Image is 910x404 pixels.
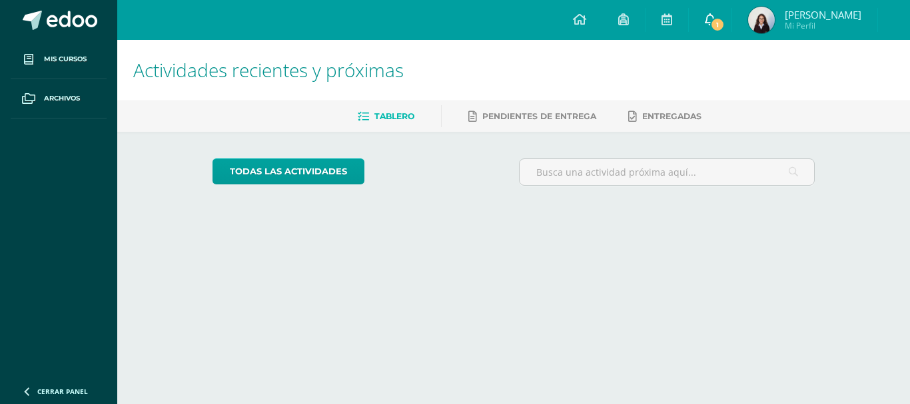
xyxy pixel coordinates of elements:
span: Cerrar panel [37,387,88,396]
span: Mi Perfil [785,20,861,31]
input: Busca una actividad próxima aquí... [520,159,815,185]
span: Entregadas [642,111,701,121]
span: Archivos [44,93,80,104]
a: Pendientes de entrega [468,106,596,127]
a: todas las Actividades [213,158,364,184]
a: Entregadas [628,106,701,127]
a: Archivos [11,79,107,118]
a: Mis cursos [11,40,107,79]
span: Actividades recientes y próximas [133,57,404,83]
span: 1 [710,17,725,32]
span: Mis cursos [44,54,87,65]
span: Pendientes de entrega [482,111,596,121]
span: Tablero [374,111,414,121]
span: [PERSON_NAME] [785,8,861,21]
img: 0524db471a8882762f4f816f37630a5d.png [748,7,775,33]
a: Tablero [358,106,414,127]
